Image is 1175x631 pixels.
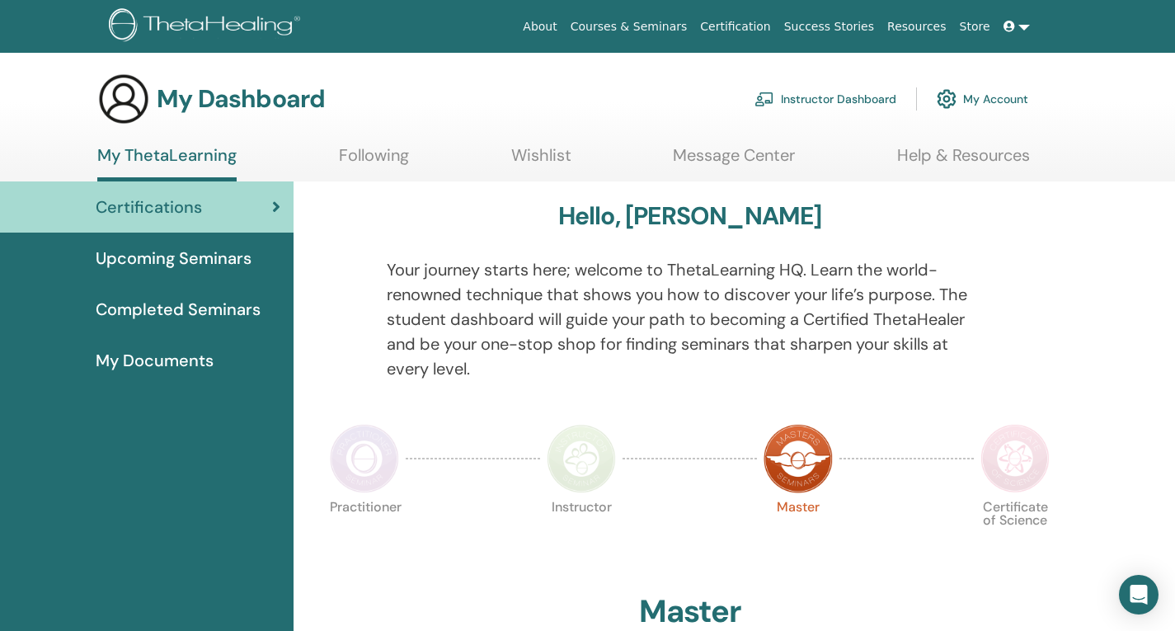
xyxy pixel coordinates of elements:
[330,424,399,493] img: Practitioner
[764,501,833,570] p: Master
[754,81,896,117] a: Instructor Dashboard
[937,81,1028,117] a: My Account
[764,424,833,493] img: Master
[109,8,306,45] img: logo.png
[339,145,409,177] a: Following
[387,257,994,381] p: Your journey starts here; welcome to ThetaLearning HQ. Learn the world-renowned technique that sh...
[97,145,237,181] a: My ThetaLearning
[516,12,563,42] a: About
[511,145,571,177] a: Wishlist
[881,12,953,42] a: Resources
[778,12,881,42] a: Success Stories
[547,424,616,493] img: Instructor
[547,501,616,570] p: Instructor
[980,501,1050,570] p: Certificate of Science
[980,424,1050,493] img: Certificate of Science
[937,85,956,113] img: cog.svg
[953,12,997,42] a: Store
[1119,575,1159,615] div: Open Intercom Messenger
[754,92,774,106] img: chalkboard-teacher.svg
[639,593,741,631] h2: Master
[96,297,261,322] span: Completed Seminars
[897,145,1030,177] a: Help & Resources
[558,201,822,231] h3: Hello, [PERSON_NAME]
[693,12,777,42] a: Certification
[97,73,150,125] img: generic-user-icon.jpg
[330,501,399,570] p: Practitioner
[157,84,325,114] h3: My Dashboard
[96,348,214,373] span: My Documents
[96,195,202,219] span: Certifications
[564,12,694,42] a: Courses & Seminars
[96,246,251,271] span: Upcoming Seminars
[673,145,795,177] a: Message Center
